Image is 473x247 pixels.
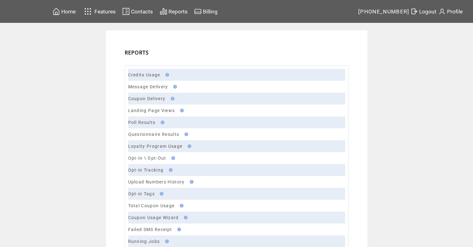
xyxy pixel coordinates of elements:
span: Billing [203,8,218,15]
a: Coupon Delivery [128,96,166,101]
a: Failed SMS Receipt [128,227,172,232]
a: Logout [410,7,437,16]
img: help.gif [178,204,184,208]
img: help.gif [183,132,188,136]
img: help.gif [178,109,184,112]
span: Contacts [131,8,153,15]
img: help.gif [167,168,173,172]
span: REPORTS [125,49,149,56]
span: Features [94,8,116,15]
a: Coupon Usage Wizard [128,215,179,220]
a: Billing [193,7,219,16]
a: Home [52,7,77,16]
a: Features [82,5,117,18]
a: Total Coupon Usage [128,203,175,208]
span: Reports [169,8,188,15]
img: profile.svg [438,8,446,15]
a: Credits Usage [128,72,160,77]
img: help.gif [186,144,191,148]
img: help.gif [182,216,188,219]
a: Loyalty Program Usage [128,144,183,149]
img: features.svg [83,6,93,17]
a: Message Delivery [128,84,168,89]
a: Landing Page Views [128,108,175,113]
a: Poll Results [128,120,156,125]
img: help.gif [159,121,164,124]
img: help.gif [175,228,181,231]
span: [PHONE_NUMBER] [358,8,410,15]
span: Home [61,8,76,15]
img: help.gif [163,239,169,243]
img: home.svg [53,8,60,15]
img: help.gif [169,156,175,160]
a: Running Jobs [128,239,160,244]
a: Opt-In \ Opt-Out [128,156,166,161]
a: Reports [159,7,189,16]
a: Opt-in Tracking [128,167,164,172]
img: contacts.svg [122,8,130,15]
a: Profile [437,7,464,16]
img: help.gif [171,85,177,89]
span: Logout [419,8,436,15]
img: help.gif [164,73,169,77]
img: help.gif [158,192,164,196]
a: Upload Numbers History [128,179,185,184]
span: Profile [447,8,463,15]
img: chart.svg [160,8,167,15]
img: creidtcard.svg [194,8,202,15]
a: Questionnaire Results [128,132,179,137]
a: Opt-in Tags [128,191,155,196]
a: Contacts [121,7,154,16]
img: exit.svg [410,8,418,15]
img: help.gif [169,97,174,100]
img: help.gif [188,180,194,184]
